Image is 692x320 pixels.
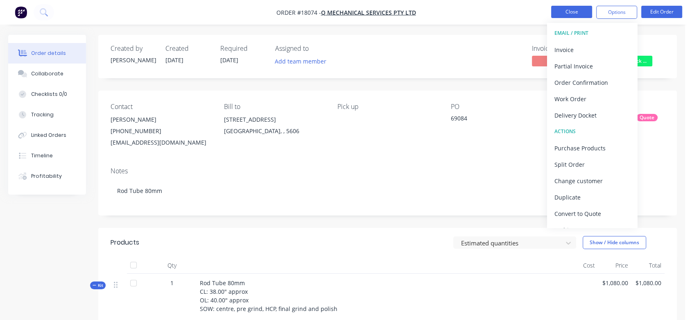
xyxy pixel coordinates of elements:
[220,45,265,52] div: Required
[554,28,630,39] div: EMAIL / PRINT
[111,45,156,52] div: Created by
[554,208,630,220] div: Convert to Quote
[224,114,324,140] div: [STREET_ADDRESS][GEOGRAPHIC_DATA], , 5606
[31,111,54,118] div: Tracking
[583,236,646,249] button: Show / Hide columns
[8,166,86,186] button: Profitability
[554,142,630,154] div: Purchase Products
[111,125,211,137] div: [PHONE_NUMBER]
[636,114,658,121] div: Quote
[224,125,324,137] div: [GEOGRAPHIC_DATA], , 5606
[31,50,66,57] div: Order details
[275,45,357,52] div: Assigned to
[554,77,630,89] div: Order Confirmation
[271,56,331,67] button: Add team member
[220,56,238,64] span: [DATE]
[554,175,630,187] div: Change customer
[147,257,197,274] div: Qty
[554,126,630,137] div: ACTIONS
[337,103,438,111] div: Pick up
[8,104,86,125] button: Tracking
[554,44,630,56] div: Invoice
[31,91,67,98] div: Checklists 0/0
[111,167,665,175] div: Notes
[111,137,211,148] div: [EMAIL_ADDRESS][DOMAIN_NAME]
[635,279,661,287] span: $1,080.00
[200,279,337,313] span: Rod Tube 80mm CL: 38.00" approx OL: 40.00" approx SOW: centre, pre grind, HCP, final grind and po...
[554,159,630,170] div: Split Order
[224,114,324,125] div: [STREET_ADDRESS]
[165,56,183,64] span: [DATE]
[276,9,321,16] span: Order #18074 -
[8,145,86,166] button: Timeline
[532,45,593,52] div: Invoiced
[224,103,324,111] div: Bill to
[111,103,211,111] div: Contact
[31,70,63,77] div: Collaborate
[8,43,86,64] button: Order details
[111,114,211,125] div: [PERSON_NAME]
[31,132,66,139] div: Linked Orders
[602,279,628,287] span: $1,080.00
[8,84,86,104] button: Checklists 0/0
[641,6,682,18] button: Edit Order
[111,178,665,203] div: Rod Tube 80mm
[8,125,86,145] button: Linked Orders
[532,56,581,66] span: No
[598,257,631,274] div: Price
[111,56,156,64] div: [PERSON_NAME]
[596,6,637,19] button: Options
[451,103,551,111] div: PO
[111,238,139,247] div: Products
[15,6,27,18] img: Factory
[165,45,210,52] div: Created
[554,60,630,72] div: Partial Invoice
[554,191,630,203] div: Duplicate
[451,114,551,125] div: 69084
[170,279,174,287] span: 1
[631,257,665,274] div: Total
[554,224,630,236] div: Archive
[93,282,103,288] span: Kit
[8,64,86,84] button: Collaborate
[321,9,416,16] a: Q Mechanical Services Pty Ltd
[111,114,211,148] div: [PERSON_NAME][PHONE_NUMBER][EMAIL_ADDRESS][DOMAIN_NAME]
[554,109,630,121] div: Delivery Docket
[31,172,62,180] div: Profitability
[551,6,592,18] button: Close
[275,56,331,67] button: Add team member
[554,93,630,105] div: Work Order
[31,152,53,159] div: Timeline
[90,281,106,289] button: Kit
[565,257,598,274] div: Cost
